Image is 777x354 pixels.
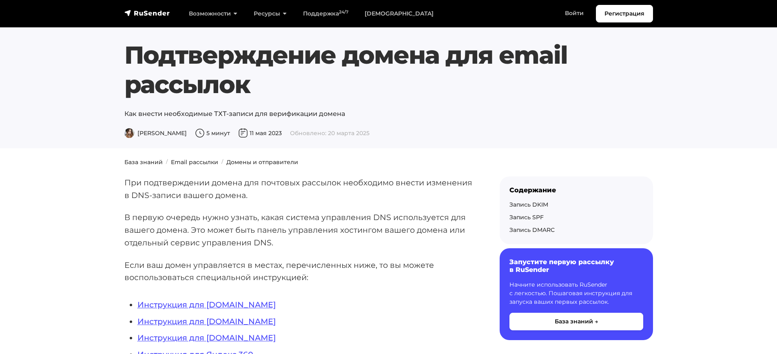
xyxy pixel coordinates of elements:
p: Если ваш домен управляется в местах, перечисленных ниже, то вы можете воспользоваться специальной... [124,259,474,284]
span: [PERSON_NAME] [124,129,187,137]
p: Начните использовать RuSender с легкостью. Пошаговая инструкция для запуска ваших первых рассылок. [509,281,643,306]
a: Запись DKIM [509,201,548,208]
nav: breadcrumb [120,158,658,167]
img: Дата публикации [238,128,248,138]
p: При подтверждении домена для почтовых рассылок необходимо внести изменения в DNS-записи вашего до... [124,176,474,201]
a: Регистрация [596,5,653,22]
img: RuSender [124,9,170,17]
span: 11 мая 2023 [238,129,282,137]
a: Возможности [181,5,246,22]
a: Запустите первую рассылку в RuSender Начните использовать RuSender с легкостью. Пошаговая инструк... [500,248,653,340]
button: База знаний → [509,313,643,330]
a: Email рассылки [171,158,218,166]
a: Ресурсы [246,5,295,22]
a: Войти [557,5,592,22]
p: Как внести необходимые ТХТ-записи для верификации домена [124,109,653,119]
h1: Подтверждение домена для email рассылок [124,40,653,99]
img: Время чтения [195,128,205,138]
a: Запись SPF [509,214,544,221]
a: База знаний [124,158,163,166]
a: Поддержка24/7 [295,5,356,22]
h6: Запустите первую рассылку в RuSender [509,258,643,274]
p: В первую очередь нужно узнать, какая система управления DNS используется для вашего домена. Это м... [124,211,474,249]
span: 5 минут [195,129,230,137]
a: [DEMOGRAPHIC_DATA] [356,5,442,22]
a: Домены и отправители [226,158,298,166]
div: Содержание [509,186,643,194]
a: Инструкция для [DOMAIN_NAME] [137,333,276,343]
span: Обновлено: 20 марта 2025 [290,129,370,137]
sup: 24/7 [339,9,348,15]
a: Инструкция для [DOMAIN_NAME] [137,300,276,309]
a: Инструкция для [DOMAIN_NAME] [137,316,276,326]
a: Запись DMARC [509,226,555,234]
